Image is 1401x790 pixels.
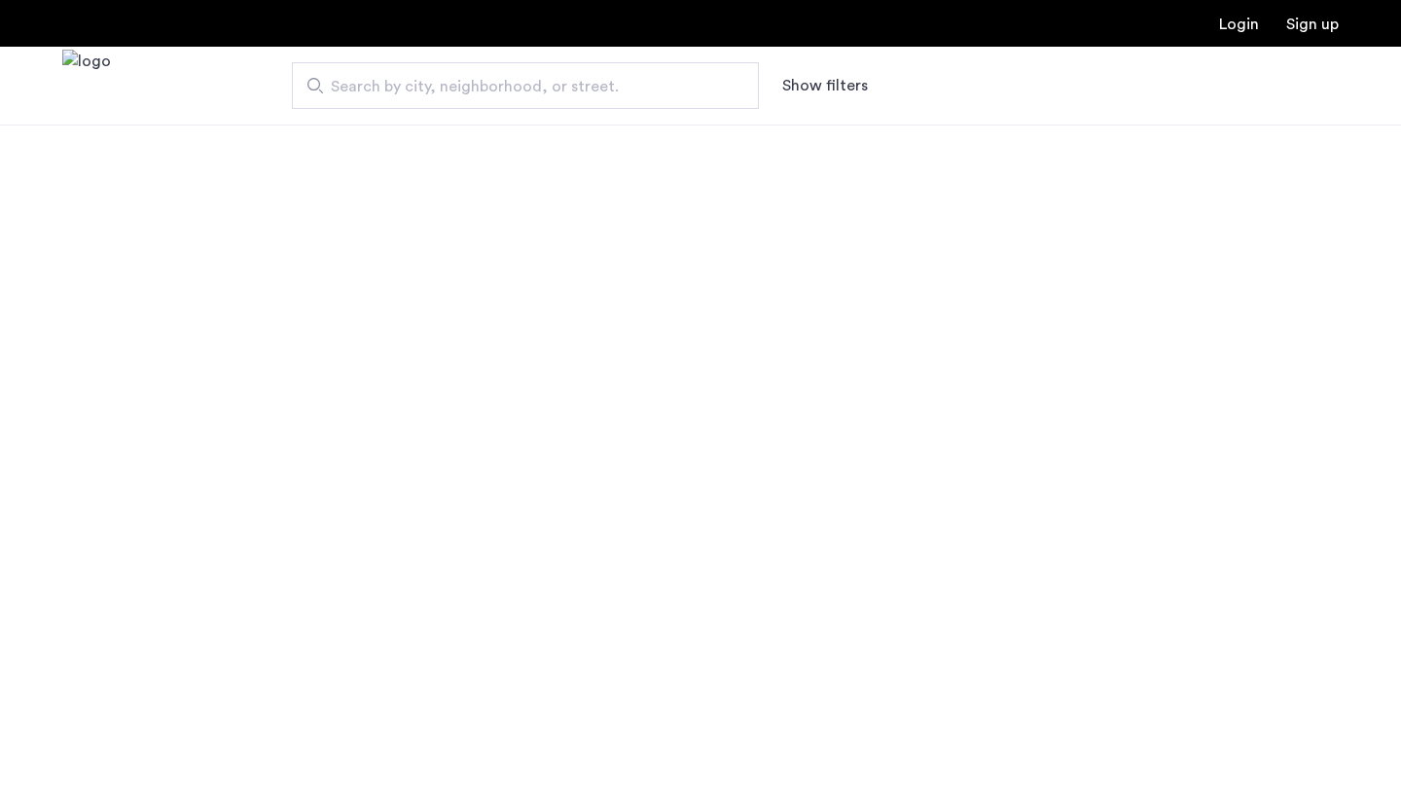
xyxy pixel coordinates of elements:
a: Cazamio Logo [62,50,111,123]
button: Show or hide filters [782,74,868,97]
span: Search by city, neighborhood, or street. [331,75,704,98]
a: Login [1219,17,1259,32]
a: Registration [1286,17,1339,32]
input: Apartment Search [292,62,759,109]
img: logo [62,50,111,123]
